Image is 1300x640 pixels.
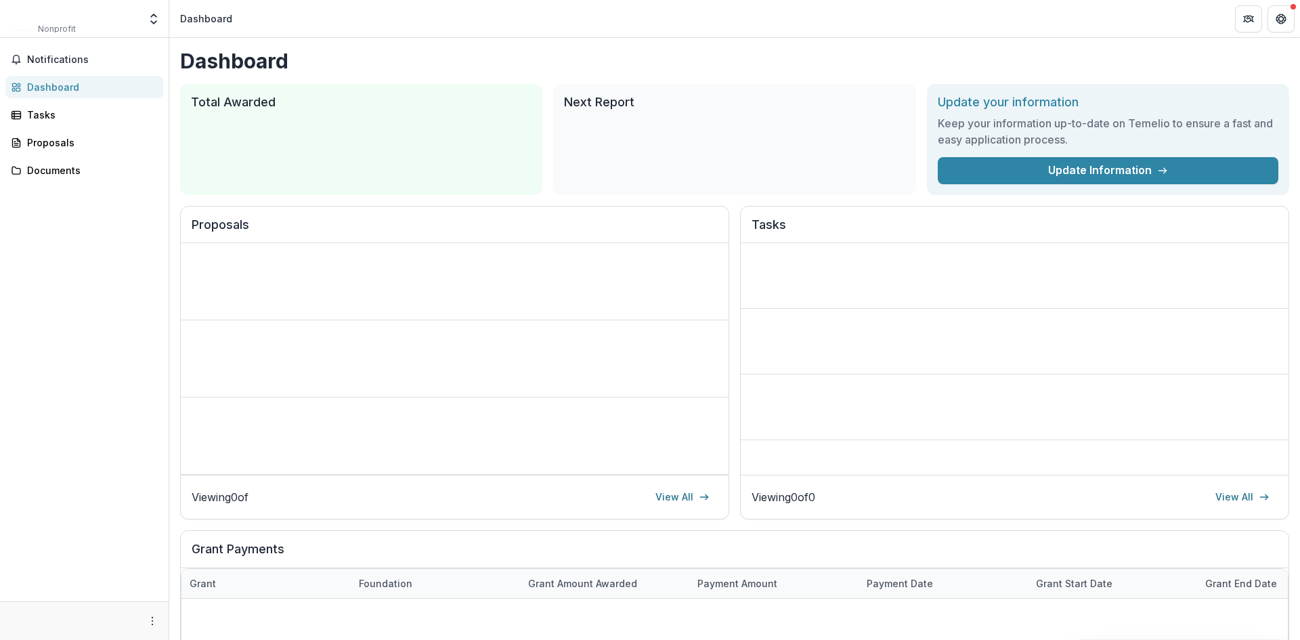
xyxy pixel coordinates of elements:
button: Partners [1235,5,1262,33]
h3: Keep your information up-to-date on Temelio to ensure a fast and easy application process. [938,115,1278,148]
h2: Total Awarded [191,95,532,110]
h2: Grant Payments [192,542,1278,568]
a: Dashboard [5,76,163,98]
a: View All [647,486,718,508]
span: Nonprofit [38,23,76,35]
a: View All [1207,486,1278,508]
h2: Update your information [938,95,1278,110]
nav: breadcrumb [175,9,238,28]
a: Update Information [938,157,1278,184]
div: Documents [27,163,152,177]
h1: Dashboard [180,49,1289,73]
button: Get Help [1267,5,1295,33]
button: Open entity switcher [144,5,163,33]
div: Dashboard [27,80,152,94]
a: Documents [5,159,163,182]
a: Tasks [5,104,163,126]
h2: Proposals [192,217,718,243]
p: Viewing 0 of [192,489,248,505]
a: Proposals [5,131,163,154]
h2: Tasks [752,217,1278,243]
div: Dashboard [180,12,232,26]
div: Proposals [27,135,152,150]
button: Notifications [5,49,163,70]
p: Viewing 0 of 0 [752,489,815,505]
button: More [144,613,160,629]
h2: Next Report [564,95,905,110]
div: Tasks [27,108,152,122]
span: Notifications [27,54,158,66]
